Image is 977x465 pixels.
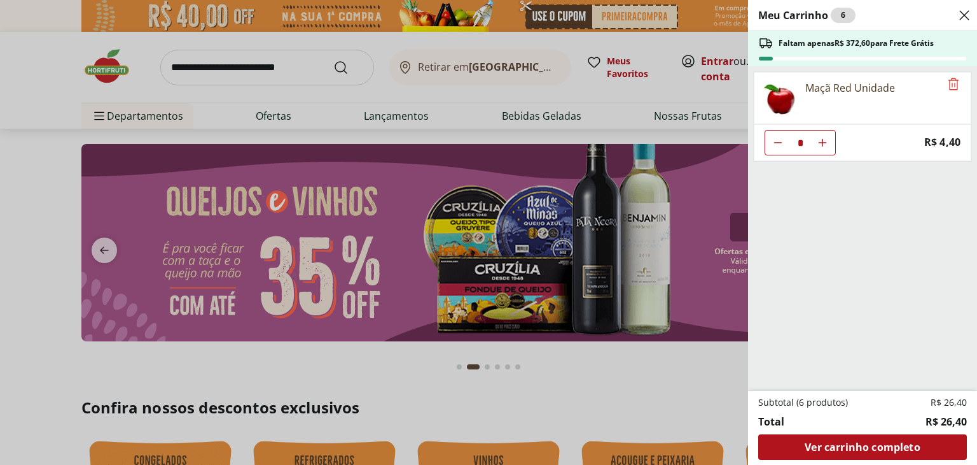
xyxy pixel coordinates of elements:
[831,8,856,23] div: 6
[925,414,967,429] span: R$ 26,40
[762,80,798,116] img: Principal
[805,442,920,452] span: Ver carrinho completo
[805,80,895,96] div: Maçã Red Unidade
[758,8,856,23] h2: Meu Carrinho
[931,396,967,409] span: R$ 26,40
[946,77,961,92] button: Remove
[765,130,791,155] button: Diminuir Quantidade
[758,434,967,460] a: Ver carrinho completo
[779,38,934,48] span: Faltam apenas R$ 372,60 para Frete Grátis
[758,396,848,409] span: Subtotal (6 produtos)
[791,131,810,155] input: Quantidade Atual
[924,134,960,151] span: R$ 4,40
[758,414,784,429] span: Total
[810,130,835,155] button: Aumentar Quantidade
